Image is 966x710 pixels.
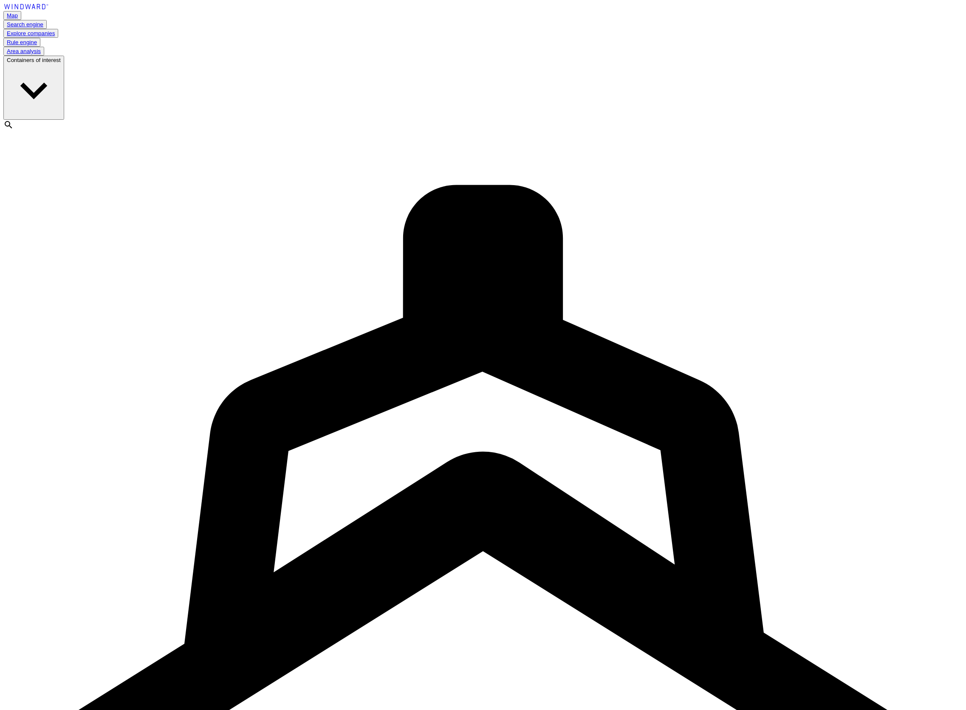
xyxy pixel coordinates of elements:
[7,39,37,45] a: Rule engine
[7,30,55,37] a: Explore companies
[3,29,58,38] button: Explore companies
[7,57,61,118] span: Containers of interest
[3,20,47,29] button: Search engine
[3,56,64,120] button: Containers of interest
[930,672,960,704] iframe: Chat
[3,47,44,56] button: Area analysis
[3,38,40,47] button: Rule engine
[7,12,18,19] a: Map
[7,48,41,54] a: Area analysis
[7,21,43,28] a: Search engine
[3,11,21,20] button: Map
